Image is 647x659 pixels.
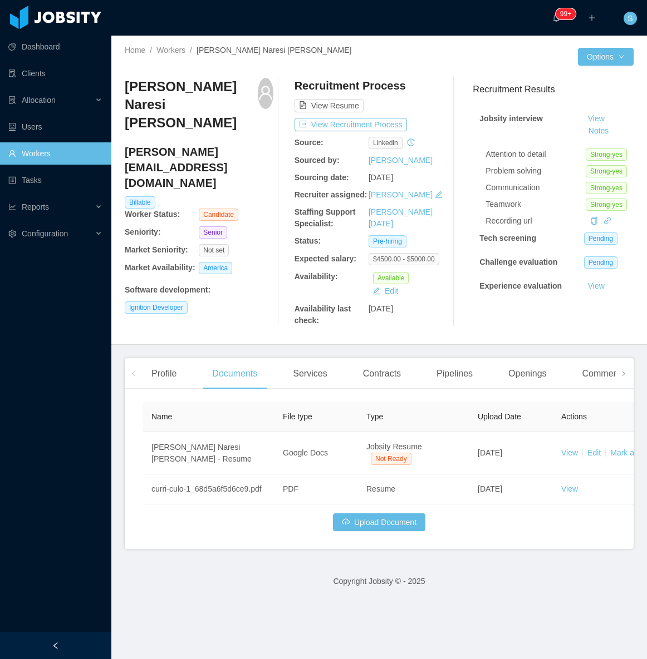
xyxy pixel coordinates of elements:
button: Notes [584,125,614,138]
a: icon: userWorkers [8,142,102,165]
i: icon: link [604,217,611,225]
button: Optionsicon: down [578,48,634,66]
strong: Jobsity interview [479,114,543,123]
span: Candidate [199,209,238,221]
a: View [584,281,609,290]
span: [DATE] [478,448,502,457]
span: Type [366,412,383,421]
a: Workers [156,46,185,54]
i: icon: line-chart [8,203,16,211]
i: icon: user [258,85,273,101]
i: icon: solution [8,96,16,104]
span: Billable [125,196,155,209]
span: America [199,262,232,274]
span: [DATE] [369,304,393,313]
a: View [561,448,578,457]
div: Openings [499,358,556,389]
i: icon: copy [590,217,598,225]
button: icon: exportView Recruitment Process [295,118,407,131]
i: icon: edit [435,191,443,199]
button: icon: file-textView Resume [295,99,364,112]
a: Home [125,46,145,54]
span: $4500.00 - $5000.00 [369,253,439,265]
b: Software development : [125,285,210,294]
strong: Tech screening [479,234,536,242]
button: icon: editEdit [368,284,403,298]
div: Recording url [486,215,586,227]
span: linkedin [369,137,403,149]
a: icon: pie-chartDashboard [8,36,102,58]
b: Recruiter assigned: [295,190,367,199]
span: [DATE] [478,484,502,493]
i: icon: setting [8,230,16,237]
span: Resume [366,484,395,493]
div: Attention to detail [486,148,586,160]
a: [PERSON_NAME] [369,190,433,199]
b: Market Availability: [125,263,195,272]
span: / [190,46,192,54]
span: Name [151,412,172,421]
span: Reports [22,202,49,211]
span: Pending [584,232,617,245]
span: Strong-yes [586,148,627,161]
h3: [PERSON_NAME] Naresi [PERSON_NAME] [125,78,258,132]
td: [PERSON_NAME] Naresi [PERSON_NAME] - Resume [143,432,274,474]
i: icon: left [131,371,136,376]
a: View [561,484,578,493]
b: Staffing Support Specialist: [295,207,356,228]
span: S [628,12,633,25]
b: Worker Status: [125,210,180,219]
div: Copy [590,215,598,227]
div: Services [284,358,336,389]
b: Sourced by: [295,156,340,165]
div: Communication [486,182,586,194]
td: Google Docs [274,432,357,474]
b: Source: [295,138,323,147]
h4: [PERSON_NAME][EMAIL_ADDRESS][DOMAIN_NAME] [125,144,273,191]
span: Jobsity Resume [366,442,422,451]
strong: Experience evaluation [479,281,562,290]
b: Market Seniority: [125,245,188,254]
span: Strong-yes [586,165,627,177]
div: Profile [143,358,185,389]
span: Pre-hiring [369,235,406,247]
i: icon: history [407,138,415,146]
i: icon: plus [588,14,596,22]
td: curri-culo-1_68d5a6f5d6ce9.pdf [143,474,274,504]
b: Seniority: [125,227,161,236]
span: File type [283,412,312,421]
button: Notes [584,292,614,305]
td: PDF [274,474,357,504]
span: Senior [199,226,227,239]
a: icon: link [604,216,611,225]
footer: Copyright Jobsity © - 2025 [111,562,647,601]
div: Documents [203,358,266,389]
span: [PERSON_NAME] Naresi [PERSON_NAME] [197,46,352,54]
a: [PERSON_NAME] [369,156,433,165]
span: Actions [561,412,587,421]
span: Configuration [22,229,68,238]
span: Not set [199,244,229,256]
div: Teamwork [486,199,586,210]
a: icon: exportView Recruitment Process [295,120,407,129]
span: Not Ready [371,453,411,465]
a: [PERSON_NAME][DATE] [369,207,433,228]
a: Edit [587,448,601,457]
i: icon: bell [552,14,560,22]
span: [DATE] [369,173,393,182]
div: Pipelines [428,358,482,389]
i: icon: right [621,371,626,376]
span: Ignition Developer [125,301,188,314]
span: Pending [584,256,617,269]
h3: Recruitment Results [473,82,634,96]
b: Sourcing date: [295,173,349,182]
sup: 1208 [556,8,576,19]
a: icon: file-textView Resume [295,101,364,110]
b: Availability last check: [295,304,351,325]
b: Expected salary: [295,254,356,263]
strong: Challenge evaluation [479,257,557,266]
a: icon: auditClients [8,62,102,85]
div: Contracts [354,358,410,389]
b: Availability: [295,272,338,281]
div: Problem solving [486,165,586,177]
